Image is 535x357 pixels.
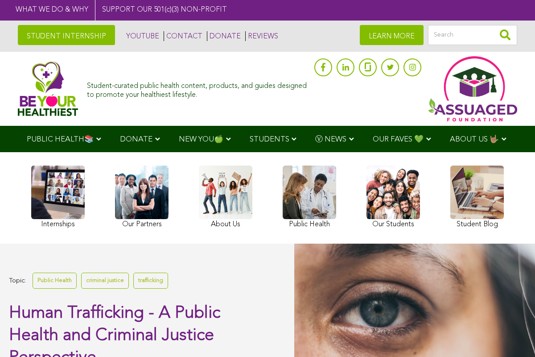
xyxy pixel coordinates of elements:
[315,136,346,143] span: Ⓥ NEWS
[87,78,310,99] div: Student-curated public health content, products, and guides designed to promote your healthiest l...
[27,136,94,143] span: PUBLIC HEALTH📚
[120,136,152,143] span: DONATE
[13,126,522,152] div: Navigation Menu
[428,25,517,45] input: Search
[164,31,202,41] a: CONTACT
[428,56,517,121] img: Assuaged App
[490,314,535,357] iframe: Chat Widget
[124,31,159,41] a: YOUTUBE
[360,25,424,45] a: LEARN MORE
[33,273,77,288] a: Public Health
[9,275,26,287] span: Topic:
[133,273,168,288] a: trafficking
[81,273,129,288] a: criminal justice
[250,136,289,143] span: STUDENTS
[18,61,78,116] img: Assuaged
[245,31,278,41] a: REVIEWS
[450,136,499,143] span: ABOUT US 🤟🏽
[18,25,115,45] a: STUDENT INTERNSHIP
[179,136,223,143] span: NEW YOU🍏
[207,31,241,41] a: DONATE
[365,62,371,71] img: glassdoor
[373,136,424,143] span: OUR FAVES 💚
